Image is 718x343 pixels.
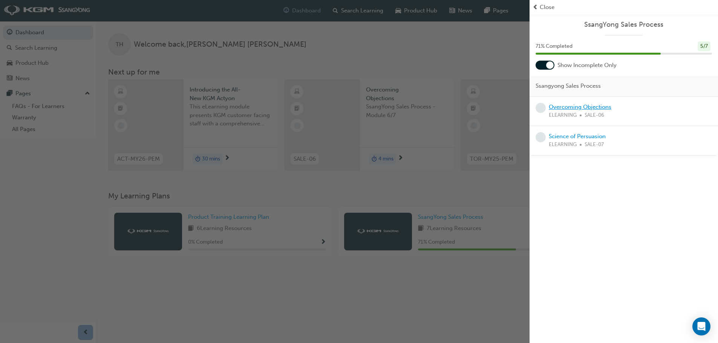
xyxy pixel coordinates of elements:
span: Show Incomplete Only [557,61,617,70]
div: Open Intercom Messenger [692,317,710,335]
span: SALE-06 [585,111,604,120]
span: learningRecordVerb_NONE-icon [536,132,546,142]
span: 71 % Completed [536,42,573,51]
span: SALE-07 [585,140,604,149]
span: prev-icon [533,3,538,12]
span: learningRecordVerb_NONE-icon [536,103,546,113]
span: ELEARNING [549,111,577,120]
div: 5 / 7 [698,41,710,52]
a: Science of Persuasion [549,133,606,140]
span: Ssangyong Sales Process [536,82,601,90]
a: Overcoming Objections [549,104,611,110]
span: Close [540,3,554,12]
span: ELEARNING [549,140,577,149]
button: prev-iconClose [533,3,715,12]
a: SsangYong Sales Process [536,20,712,29]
